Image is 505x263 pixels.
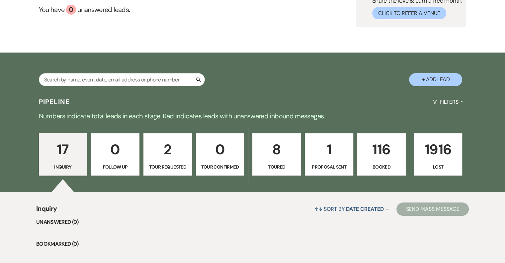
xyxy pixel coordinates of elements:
[312,200,391,218] button: Sort By Date Created
[39,73,205,86] input: Search by name, event date, email address or phone number
[43,163,83,171] p: Inquiry
[95,163,135,171] p: Follow Up
[314,205,322,212] span: ↑↓
[39,5,280,15] a: You have 0 unanswered leads.
[143,133,192,176] a: 2Tour Requested
[257,163,296,171] p: Toured
[36,240,469,248] li: Bookmarked (0)
[309,163,349,171] p: Proposal Sent
[196,133,244,176] a: 0Tour Confirmed
[66,5,76,15] div: 0
[252,133,301,176] a: 8Toured
[39,97,70,106] h3: Pipeline
[148,163,188,171] p: Tour Requested
[309,138,349,161] p: 1
[346,205,383,212] span: Date Created
[36,203,57,218] span: Inquiry
[148,138,188,161] p: 2
[372,7,446,19] button: Click to Refer a Venue
[357,133,406,176] a: 116Booked
[257,138,296,161] p: 8
[418,163,458,171] p: Lost
[362,138,401,161] p: 116
[36,218,469,226] li: Unanswered (0)
[200,138,240,161] p: 0
[409,73,462,86] button: + Add Lead
[362,163,401,171] p: Booked
[200,163,240,171] p: Tour Confirmed
[91,133,139,176] a: 0Follow Up
[39,133,87,176] a: 17Inquiry
[396,202,469,216] button: Send Mass Message
[418,138,458,161] p: 1916
[305,133,353,176] a: 1Proposal Sent
[414,133,463,176] a: 1916Lost
[430,93,466,111] button: Filters
[14,111,492,121] p: Numbers indicate total leads in each stage. Red indicates leads with unanswered inbound messages.
[43,138,83,161] p: 17
[95,138,135,161] p: 0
